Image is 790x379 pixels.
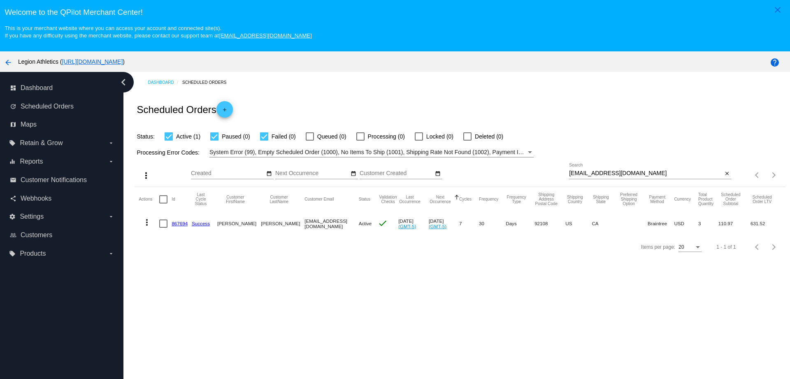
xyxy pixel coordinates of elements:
[137,133,155,140] span: Status:
[62,58,123,65] a: [URL][DOMAIN_NAME]
[398,212,429,236] mat-cell: [DATE]
[718,212,750,236] mat-cell: 110.97
[674,212,698,236] mat-cell: USD
[137,149,200,156] span: Processing Error Codes:
[21,84,53,92] span: Dashboard
[506,212,534,236] mat-cell: Days
[565,195,584,204] button: Change sorting for ShippingCountry
[117,76,130,89] i: chevron_left
[108,140,114,146] i: arrow_drop_down
[20,139,63,147] span: Retain & Grow
[360,170,434,177] input: Customer Created
[317,132,346,141] span: Queued (0)
[723,169,731,178] button: Clear
[275,170,349,177] input: Next Occurrence
[534,192,558,206] button: Change sorting for ShippingPostcode
[429,212,459,236] mat-cell: [DATE]
[569,170,723,177] input: Search
[459,212,479,236] mat-cell: 7
[479,212,506,236] mat-cell: 30
[766,167,782,183] button: Next page
[398,224,416,229] a: (GMT-5)
[429,224,446,229] a: (GMT-5)
[435,171,441,177] mat-icon: date_range
[192,192,210,206] button: Change sorting for LastProcessingCycleId
[10,121,16,128] i: map
[398,195,421,204] button: Change sorting for LastOccurrenceUtc
[182,76,234,89] a: Scheduled Orders
[261,212,304,236] mat-cell: [PERSON_NAME]
[770,58,780,67] mat-icon: help
[272,132,296,141] span: Failed (0)
[9,140,16,146] i: local_offer
[108,250,114,257] i: arrow_drop_down
[9,250,16,257] i: local_offer
[534,212,565,236] mat-cell: 92108
[766,239,782,255] button: Next page
[10,103,16,110] i: update
[429,195,452,204] button: Change sorting for NextOccurrenceUtc
[10,229,114,242] a: people_outline Customers
[648,195,667,204] button: Change sorting for PaymentMethod.Type
[648,212,674,236] mat-cell: Braintree
[172,197,175,202] button: Change sorting for Id
[20,213,44,220] span: Settings
[18,58,125,65] span: Legion Athletics ( )
[108,213,114,220] i: arrow_drop_down
[592,212,617,236] mat-cell: CA
[21,176,87,184] span: Customer Notifications
[148,76,182,89] a: Dashboard
[266,171,272,177] mat-icon: date_range
[678,245,702,250] mat-select: Items per page:
[222,132,250,141] span: Paused (0)
[108,158,114,165] i: arrow_drop_down
[368,132,405,141] span: Processing (0)
[10,192,114,205] a: share Webhooks
[217,195,253,204] button: Change sorting for CustomerFirstName
[698,212,718,236] mat-cell: 3
[718,192,743,206] button: Change sorting for Subtotal
[698,187,718,212] mat-header-cell: Total Product Quantity
[479,197,498,202] button: Change sorting for Frequency
[10,81,114,95] a: dashboard Dashboard
[209,147,534,157] mat-select: Filter by Processing Error Codes
[359,221,372,226] span: Active
[10,85,16,91] i: dashboard
[191,170,265,177] input: Created
[21,103,74,110] span: Scheduled Orders
[20,158,43,165] span: Reports
[219,32,312,39] a: [EMAIL_ADDRESS][DOMAIN_NAME]
[10,100,114,113] a: update Scheduled Orders
[674,197,691,202] button: Change sorting for CurrencyIso
[724,171,730,177] mat-icon: close
[142,217,152,227] mat-icon: more_vert
[9,213,16,220] i: settings
[678,244,684,250] span: 20
[304,212,358,236] mat-cell: [EMAIL_ADDRESS][DOMAIN_NAME]
[137,101,232,118] h2: Scheduled Orders
[192,221,210,226] a: Success
[750,212,781,236] mat-cell: 631.52
[21,121,37,128] span: Maps
[359,197,370,202] button: Change sorting for Status
[617,192,640,206] button: Change sorting for PreferredShippingOption
[475,132,503,141] span: Deleted (0)
[176,132,200,141] span: Active (1)
[10,118,114,131] a: map Maps
[641,244,675,250] div: Items per page:
[9,158,16,165] i: equalizer
[716,244,736,250] div: 1 - 1 of 1
[21,231,52,239] span: Customers
[172,221,188,226] a: 867694
[261,195,297,204] button: Change sorting for CustomerLastName
[426,132,453,141] span: Locked (0)
[378,187,398,212] mat-header-cell: Validation Checks
[592,195,610,204] button: Change sorting for ShippingState
[10,232,16,238] i: people_outline
[749,167,766,183] button: Previous page
[749,239,766,255] button: Previous page
[5,25,311,39] small: This is your merchant website where you can access your account and connected site(s). If you hav...
[378,218,388,228] mat-icon: check
[10,195,16,202] i: share
[141,171,151,180] mat-icon: more_vert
